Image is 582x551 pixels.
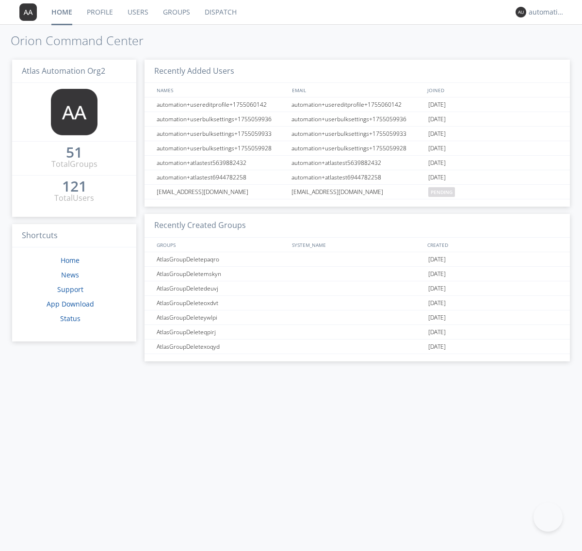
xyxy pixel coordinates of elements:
a: Support [57,285,83,294]
a: AtlasGroupDeletepaqro[DATE] [145,252,570,267]
div: AtlasGroupDeletexoqyd [154,340,289,354]
div: [EMAIL_ADDRESS][DOMAIN_NAME] [289,185,426,199]
div: automation+atlastest5639882432 [289,156,426,170]
div: automation+userbulksettings+1755059933 [154,127,289,141]
div: AtlasGroupDeletepaqro [154,252,289,266]
div: AtlasGroupDeleteqpirj [154,325,289,339]
span: [DATE] [428,325,446,340]
a: automation+usereditprofile+1755060142automation+usereditprofile+1755060142[DATE] [145,97,570,112]
div: Total Users [54,193,94,204]
span: [DATE] [428,296,446,310]
img: 373638.png [516,7,526,17]
div: [EMAIL_ADDRESS][DOMAIN_NAME] [154,185,289,199]
a: [EMAIL_ADDRESS][DOMAIN_NAME][EMAIL_ADDRESS][DOMAIN_NAME]pending [145,185,570,199]
img: 373638.png [51,89,97,135]
a: AtlasGroupDeletedeuvj[DATE] [145,281,570,296]
h3: Shortcuts [12,224,136,248]
div: automation+atlas0003+org2 [529,7,565,17]
h3: Recently Added Users [145,60,570,83]
a: automation+atlastest6944782258automation+atlastest6944782258[DATE] [145,170,570,185]
div: CREATED [425,238,561,252]
div: SYSTEM_NAME [290,238,425,252]
a: 51 [66,147,82,159]
span: [DATE] [428,127,446,141]
span: [DATE] [428,112,446,127]
div: automation+userbulksettings+1755059933 [289,127,426,141]
div: Total Groups [51,159,97,170]
div: automation+atlastest6944782258 [289,170,426,184]
div: GROUPS [154,238,287,252]
span: [DATE] [428,170,446,185]
a: AtlasGroupDeleteywlpi[DATE] [145,310,570,325]
div: automation+atlastest6944782258 [154,170,289,184]
div: 51 [66,147,82,157]
a: AtlasGroupDeletexoqyd[DATE] [145,340,570,354]
div: 121 [62,181,87,191]
a: AtlasGroupDeletemskyn[DATE] [145,267,570,281]
div: automation+atlastest5639882432 [154,156,289,170]
img: 373638.png [19,3,37,21]
a: AtlasGroupDeleteoxdvt[DATE] [145,296,570,310]
iframe: Toggle Customer Support [533,502,563,532]
span: [DATE] [428,340,446,354]
div: EMAIL [290,83,425,97]
div: automation+userbulksettings+1755059928 [154,141,289,155]
span: [DATE] [428,281,446,296]
span: [DATE] [428,141,446,156]
a: App Download [47,299,94,308]
div: NAMES [154,83,287,97]
div: AtlasGroupDeleteoxdvt [154,296,289,310]
div: automation+usereditprofile+1755060142 [289,97,426,112]
div: AtlasGroupDeletemskyn [154,267,289,281]
a: 121 [62,181,87,193]
a: Home [61,256,80,265]
span: [DATE] [428,310,446,325]
div: JOINED [425,83,561,97]
a: automation+userbulksettings+1755059928automation+userbulksettings+1755059928[DATE] [145,141,570,156]
span: Atlas Automation Org2 [22,65,105,76]
span: [DATE] [428,156,446,170]
div: automation+userbulksettings+1755059936 [154,112,289,126]
h3: Recently Created Groups [145,214,570,238]
span: [DATE] [428,97,446,112]
div: automation+userbulksettings+1755059928 [289,141,426,155]
a: automation+atlastest5639882432automation+atlastest5639882432[DATE] [145,156,570,170]
a: automation+userbulksettings+1755059936automation+userbulksettings+1755059936[DATE] [145,112,570,127]
a: News [61,270,79,279]
a: automation+userbulksettings+1755059933automation+userbulksettings+1755059933[DATE] [145,127,570,141]
div: AtlasGroupDeleteywlpi [154,310,289,324]
a: Status [60,314,81,323]
span: pending [428,187,455,197]
span: [DATE] [428,252,446,267]
div: automation+userbulksettings+1755059936 [289,112,426,126]
div: AtlasGroupDeletedeuvj [154,281,289,295]
div: automation+usereditprofile+1755060142 [154,97,289,112]
span: [DATE] [428,267,446,281]
a: AtlasGroupDeleteqpirj[DATE] [145,325,570,340]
